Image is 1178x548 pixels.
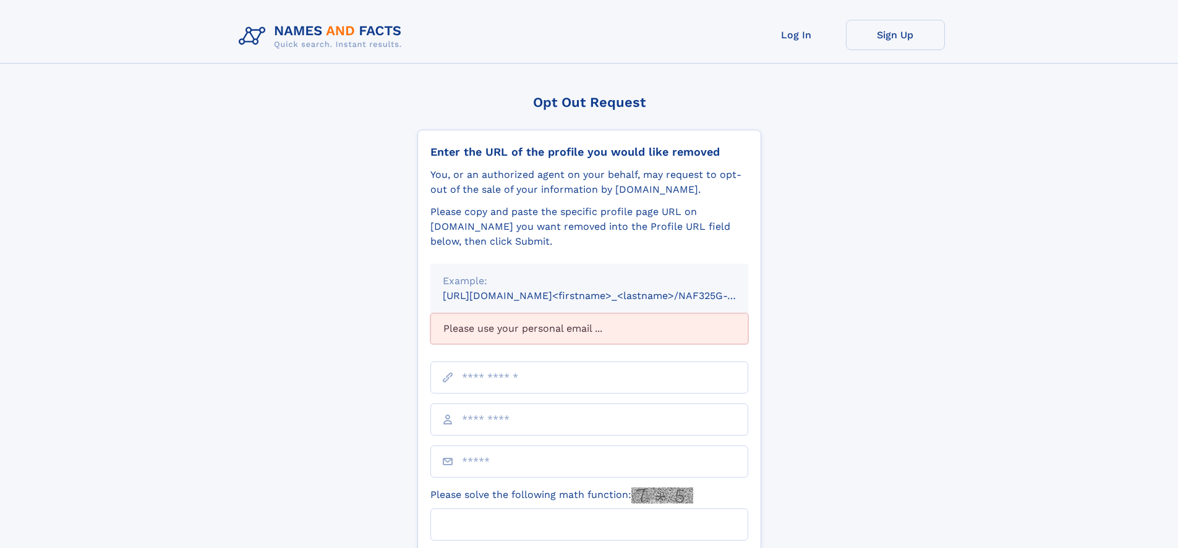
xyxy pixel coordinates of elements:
div: Example: [443,274,736,289]
div: You, or an authorized agent on your behalf, may request to opt-out of the sale of your informatio... [430,167,748,197]
label: Please solve the following math function: [430,487,693,504]
img: Logo Names and Facts [234,20,412,53]
a: Log In [747,20,846,50]
small: [URL][DOMAIN_NAME]<firstname>_<lastname>/NAF325G-xxxxxxxx [443,290,772,301]
div: Enter the URL of the profile you would like removed [430,145,748,159]
div: Opt Out Request [417,95,761,110]
a: Sign Up [846,20,945,50]
div: Please use your personal email ... [430,313,748,344]
div: Please copy and paste the specific profile page URL on [DOMAIN_NAME] you want removed into the Pr... [430,204,748,249]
